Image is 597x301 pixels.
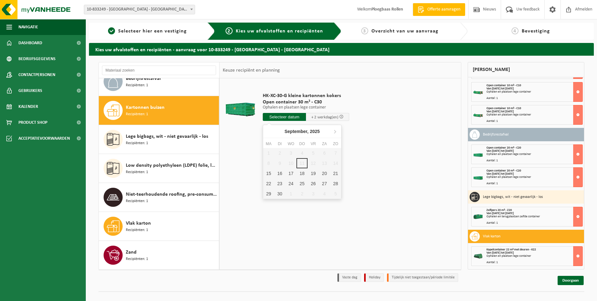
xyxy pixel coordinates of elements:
[319,141,330,147] div: za
[126,256,148,262] span: Recipiënten: 1
[226,27,233,34] span: 2
[330,189,341,199] div: 5
[102,66,216,75] input: Materiaal zoeken
[486,248,536,251] span: Kapelcontainer 22 m³ met deuren - K22
[310,129,320,134] i: 2025
[330,141,341,147] div: zo
[99,212,219,241] button: Vlak karton Recipiënten: 1
[126,220,151,227] span: Vlak karton
[99,67,219,96] button: Bedrijfsrestafval Recipiënten: 1
[126,248,137,256] span: Zand
[486,212,514,215] strong: Van [DATE] tot [DATE]
[486,146,521,150] span: Open container 20 m³ - C20
[308,189,319,199] div: 3
[18,67,55,83] span: Contactpersonen
[89,43,594,55] h2: Kies uw afvalstoffen en recipiënten - aanvraag voor 10-833249 - [GEOGRAPHIC_DATA] - [GEOGRAPHIC_D...
[486,159,582,162] div: Aantal: 1
[263,99,349,105] span: Open container 30 m³ - C30
[126,191,217,198] span: Niet-teerhoudende roofing, pre-consumer
[486,169,521,172] span: Open container 20 m³ - C20
[126,169,148,175] span: Recipiënten: 1
[364,273,384,282] li: Holiday
[361,27,368,34] span: 3
[92,27,202,35] a: 1Selecteer hier een vestiging
[126,133,208,140] span: Lege bigbags, wit - niet gevaarlijk - los
[18,35,42,51] span: Dashboard
[413,3,465,16] a: Offerte aanvragen
[558,276,584,285] a: Doorgaan
[118,29,187,34] span: Selecteer hier een vestiging
[311,115,338,119] span: + 2 werkdag(en)
[18,115,47,130] span: Product Shop
[319,189,330,199] div: 4
[296,178,308,189] div: 25
[486,120,582,123] div: Aantal: 1
[387,273,458,282] li: Tijdelijk niet toegestaan/période limitée
[296,168,308,178] div: 18
[263,113,306,121] input: Selecteer datum
[285,189,296,199] div: 1
[486,208,512,212] span: Zelfpers 20 m³ - Z20
[319,168,330,178] div: 20
[308,141,319,147] div: vr
[263,105,349,110] p: Ophalen en plaatsen lege container
[18,51,56,67] span: Bedrijfsgegevens
[486,110,514,113] strong: Van [DATE] tot [DATE]
[486,251,514,255] strong: Van [DATE] tot [DATE]
[84,5,195,14] span: 10-833249 - IKO NV MILIEUSTRAAT FABRIEK - ANTWERPEN
[126,111,148,117] span: Recipiënten: 1
[18,99,38,115] span: Kalender
[308,168,319,178] div: 19
[486,255,582,258] div: Ophalen en plaatsen lege container
[126,104,165,111] span: Kartonnen buizen
[263,141,274,147] div: ma
[108,27,115,34] span: 1
[486,90,582,94] div: Ophalen en plaatsen lege container
[486,97,582,100] div: Aantal: 1
[486,176,582,179] div: Ophalen en plaatsen lege container
[220,62,283,78] div: Keuze recipiënt en planning
[99,96,219,125] button: Kartonnen buizen Recipiënten: 1
[486,182,582,185] div: Aantal: 1
[483,129,509,140] h3: Bedrijfsrestafval
[18,19,38,35] span: Navigatie
[274,168,285,178] div: 16
[99,183,219,212] button: Niet-teerhoudende roofing, pre-consumer Recipiënten: 1
[99,241,219,269] button: Zand Recipiënten: 1
[126,162,217,169] span: Low density polyethyleen (LDPE) folie, los, naturel
[486,149,514,153] strong: Van [DATE] tot [DATE]
[296,141,308,147] div: do
[483,192,543,202] h3: Lege bigbags, wit - niet gevaarlijk - los
[337,273,361,282] li: Vaste dag
[468,62,584,77] div: [PERSON_NAME]
[236,29,323,34] span: Kies uw afvalstoffen en recipiënten
[126,75,161,82] span: Bedrijfsrestafval
[285,168,296,178] div: 17
[126,227,148,233] span: Recipiënten: 1
[483,231,500,241] h3: Vlak karton
[282,126,322,136] div: September,
[263,93,349,99] span: HK-XC-30-G kleine kartonnen kokers
[330,168,341,178] div: 21
[371,7,403,12] strong: Ploegbaas Rollen
[486,172,514,176] strong: Van [DATE] tot [DATE]
[263,178,274,189] div: 22
[285,178,296,189] div: 24
[512,27,519,34] span: 4
[296,189,308,199] div: 2
[522,29,550,34] span: Bevestiging
[486,107,521,110] span: Open container 10 m³ - C10
[274,141,285,147] div: di
[99,125,219,154] button: Lege bigbags, wit - niet gevaarlijk - los Recipiënten: 1
[274,189,285,199] div: 30
[486,261,582,264] div: Aantal: 1
[486,84,521,87] span: Open container 10 m³ - C10
[371,29,438,34] span: Overzicht van uw aanvraag
[18,83,42,99] span: Gebruikers
[285,141,296,147] div: wo
[486,221,582,225] div: Aantal: 1
[486,87,514,90] strong: Van [DATE] tot [DATE]
[486,215,582,218] div: Ophalen en terugplaatsen zelfde container
[263,189,274,199] div: 29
